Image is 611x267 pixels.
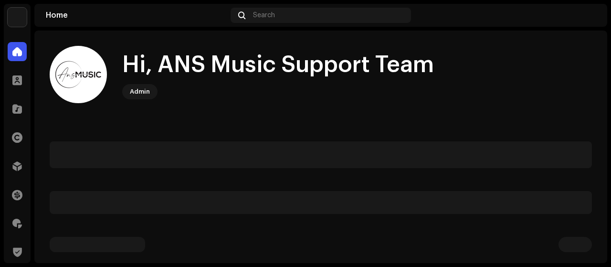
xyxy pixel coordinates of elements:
div: Home [46,11,227,19]
div: Hi, ANS Music Support Team [122,50,434,80]
img: d2dfa519-7ee0-40c3-937f-a0ec5b610b05 [50,46,107,103]
img: bb356b9b-6e90-403f-adc8-c282c7c2e227 [8,8,27,27]
span: Search [253,11,275,19]
img: d2dfa519-7ee0-40c3-937f-a0ec5b610b05 [580,8,596,23]
div: Admin [130,86,150,97]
